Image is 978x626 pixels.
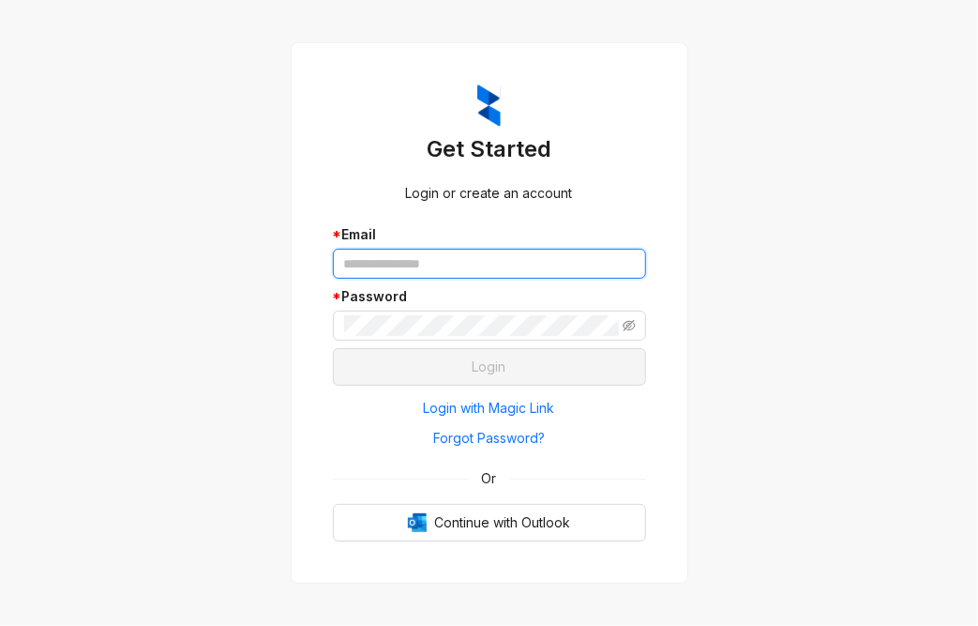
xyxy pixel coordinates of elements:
[333,504,646,542] button: OutlookContinue with Outlook
[333,423,646,453] button: Forgot Password?
[333,134,646,164] h3: Get Started
[408,513,427,532] img: Outlook
[333,348,646,386] button: Login
[333,224,646,245] div: Email
[333,393,646,423] button: Login with Magic Link
[477,84,501,128] img: ZumaIcon
[433,428,545,449] span: Forgot Password?
[333,286,646,307] div: Password
[333,183,646,204] div: Login or create an account
[469,468,510,489] span: Or
[424,398,555,419] span: Login with Magic Link
[434,512,570,533] span: Continue with Outlook
[623,319,636,332] span: eye-invisible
